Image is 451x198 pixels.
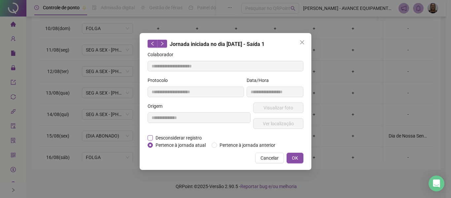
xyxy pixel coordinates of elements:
label: Origem [148,102,167,110]
span: right [160,41,164,46]
button: Ver localização [253,118,303,129]
span: Cancelar [260,154,279,162]
label: Data/Hora [247,77,273,84]
span: left [150,41,155,46]
label: Protocolo [148,77,172,84]
span: Pertence à jornada anterior [217,141,278,149]
button: OK [287,153,303,163]
span: Desconsiderar registro [153,134,204,141]
div: Open Intercom Messenger [429,176,444,191]
button: Visualizar foto [253,102,303,113]
span: OK [292,154,298,162]
span: close [299,40,305,45]
button: Cancelar [255,153,284,163]
button: left [148,40,157,48]
button: right [157,40,167,48]
span: Pertence à jornada atual [153,141,208,149]
label: Colaborador [148,51,178,58]
button: Close [297,37,307,48]
div: Jornada iniciada no dia [DATE] - Saída 1 [148,40,303,48]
